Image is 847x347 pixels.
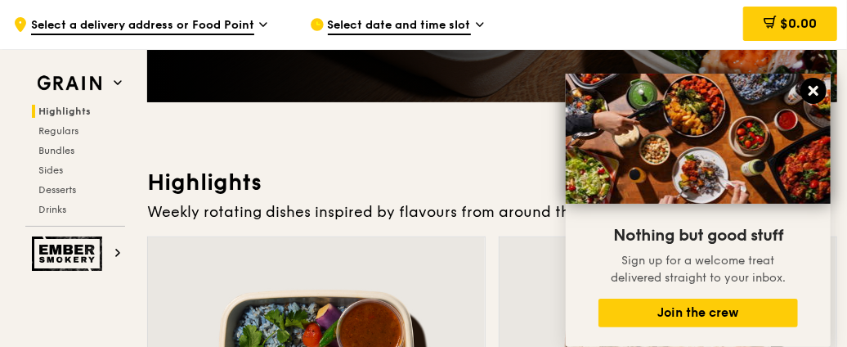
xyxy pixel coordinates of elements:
[32,69,107,98] img: Grain web logo
[147,168,837,197] h3: Highlights
[611,254,786,285] span: Sign up for a welcome treat delivered straight to your inbox.
[32,237,107,271] img: Ember Smokery web logo
[38,106,91,117] span: Highlights
[800,78,827,104] button: Close
[328,17,471,35] span: Select date and time slot
[38,145,74,156] span: Bundles
[31,17,254,35] span: Select a delivery address or Food Point
[38,164,63,176] span: Sides
[780,16,817,31] span: $0.00
[566,74,831,204] img: DSC07876-Edit02-Large.jpeg
[38,125,78,137] span: Regulars
[147,201,837,223] div: Weekly rotating dishes inspired by flavours from around the world.
[38,204,66,215] span: Drinks
[598,299,798,327] button: Join the crew
[613,226,783,246] span: Nothing but good stuff
[38,184,76,196] span: Desserts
